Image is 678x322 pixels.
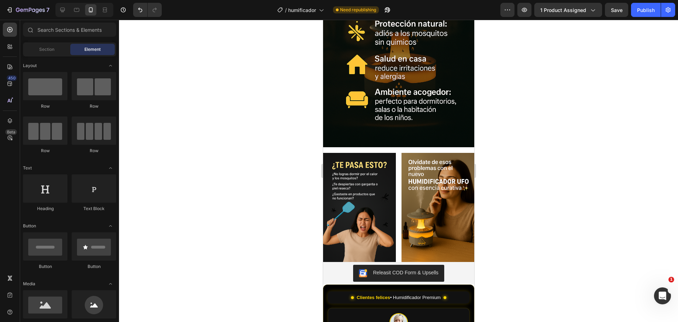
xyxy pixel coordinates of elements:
[23,223,36,229] span: Button
[23,148,67,154] div: Row
[534,3,602,17] button: 1 product assigned
[66,293,85,312] img: Laura P.
[5,129,17,135] div: Beta
[611,7,623,13] span: Save
[654,287,671,304] iframe: Intercom live chat
[72,205,116,212] div: Text Block
[540,6,586,14] span: 1 product assigned
[23,165,32,171] span: Text
[637,6,655,14] div: Publish
[105,60,116,71] span: Toggle open
[340,7,376,13] span: Need republishing
[288,6,316,14] span: humificador
[72,103,116,109] div: Row
[105,162,116,174] span: Toggle open
[23,205,67,212] div: Heading
[7,75,17,81] div: 450
[84,46,101,53] span: Element
[105,278,116,290] span: Toggle open
[72,263,116,270] div: Button
[23,23,116,37] input: Search Sections & Elements
[23,263,67,270] div: Button
[631,3,661,17] button: Publish
[72,148,116,154] div: Row
[668,277,674,282] span: 1
[105,220,116,232] span: Toggle open
[605,3,628,17] button: Save
[285,6,287,14] span: /
[46,6,49,14] p: 7
[323,20,474,322] iframe: Design area
[23,62,37,69] span: Layout
[23,103,67,109] div: Row
[23,281,35,287] span: Media
[133,3,162,17] div: Undo/Redo
[39,46,54,53] span: Section
[3,3,53,17] button: 7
